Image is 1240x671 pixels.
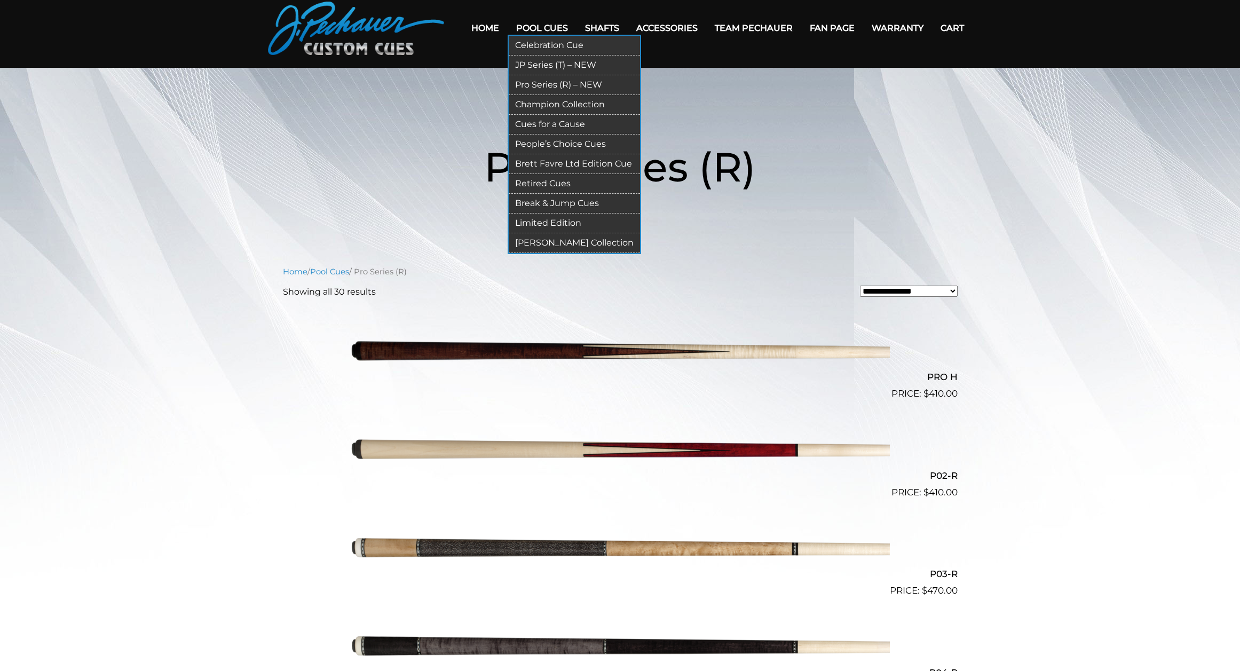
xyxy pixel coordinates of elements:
img: PRO H [351,307,890,397]
a: Retired Cues [509,174,640,194]
a: P02-R $410.00 [283,405,958,499]
bdi: 470.00 [922,585,958,596]
h2: P03-R [283,564,958,584]
a: PRO H $410.00 [283,307,958,401]
img: P02-R [351,405,890,495]
a: Accessories [628,14,706,42]
a: Limited Edition [509,214,640,233]
p: Showing all 30 results [283,286,376,298]
a: Break & Jump Cues [509,194,640,214]
nav: Breadcrumb [283,266,958,278]
span: Pro Series (R) [484,142,756,192]
bdi: 410.00 [923,487,958,498]
a: Pool Cues [310,267,349,277]
span: $ [923,388,929,399]
a: Team Pechauer [706,14,801,42]
a: P03-R $470.00 [283,504,958,598]
a: People’s Choice Cues [509,135,640,154]
h2: PRO H [283,367,958,387]
a: [PERSON_NAME] Collection [509,233,640,253]
a: Pro Series (R) – NEW [509,75,640,95]
a: Fan Page [801,14,863,42]
a: Champion Collection [509,95,640,115]
a: Cart [932,14,973,42]
a: Home [463,14,508,42]
img: P03-R [351,504,890,594]
select: Shop order [860,286,958,297]
a: Cues for a Cause [509,115,640,135]
a: Shafts [576,14,628,42]
a: Brett Favre Ltd Edition Cue [509,154,640,174]
a: Home [283,267,307,277]
span: $ [923,487,929,498]
h2: P02-R [283,465,958,485]
span: $ [922,585,927,596]
img: Pechauer Custom Cues [268,2,444,55]
a: Celebration Cue [509,36,640,56]
a: JP Series (T) – NEW [509,56,640,75]
a: Pool Cues [508,14,576,42]
bdi: 410.00 [923,388,958,399]
a: Warranty [863,14,932,42]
